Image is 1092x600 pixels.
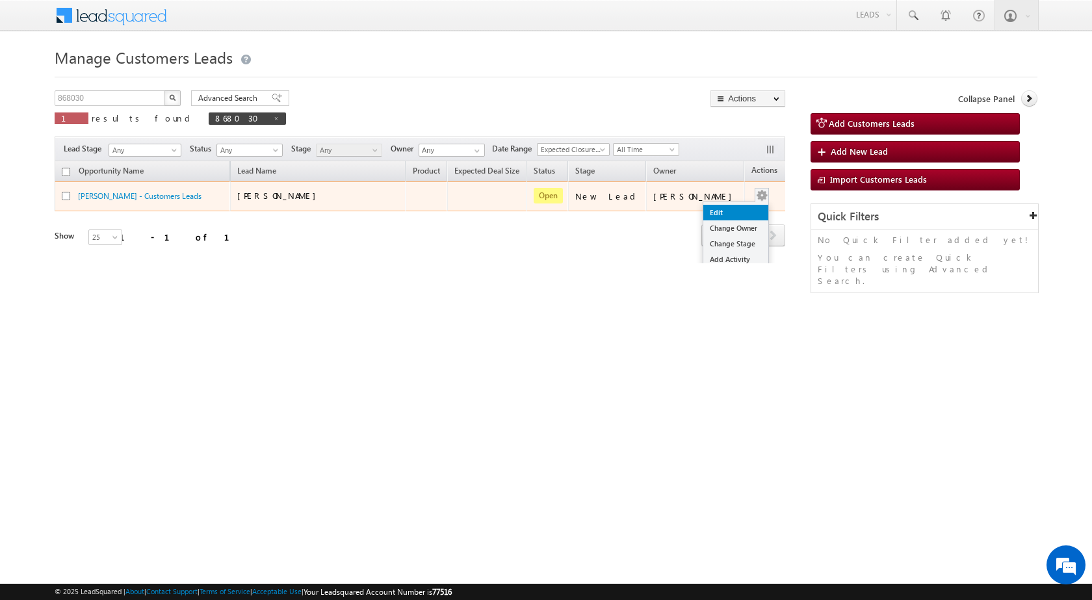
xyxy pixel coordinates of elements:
p: No Quick Filter added yet! [818,234,1032,246]
a: Any [109,144,181,157]
span: Lead Stage [64,143,107,155]
span: © 2025 LeadSquared | | | | | [55,586,452,598]
a: Any [316,144,382,157]
a: Expected Closure Date [537,143,610,156]
a: Any [216,144,283,157]
div: [PERSON_NAME] [653,190,738,202]
input: Type to Search [419,144,485,157]
span: Any [109,144,177,156]
div: Show [55,230,78,242]
span: Any [317,144,378,156]
span: Product [413,166,440,176]
span: Expected Closure Date [538,144,605,155]
a: prev [701,226,725,246]
span: next [761,224,785,246]
div: Chat with us now [68,68,218,85]
a: Stage [569,164,601,181]
a: Opportunity Name [72,164,150,181]
div: 1 - 1 of 1 [120,229,245,244]
span: Status [190,143,216,155]
span: 1 [61,112,82,124]
a: About [125,587,144,595]
span: Any [217,144,279,156]
a: next [761,226,785,246]
div: Quick Filters [811,204,1038,229]
span: Import Customers Leads [830,174,927,185]
a: [PERSON_NAME] - Customers Leads [78,191,201,201]
a: Add Activity [703,252,768,267]
a: Edit [703,205,768,220]
span: 77516 [432,587,452,597]
span: Actions [745,163,784,180]
a: Contact Support [146,587,198,595]
p: You can create Quick Filters using Advanced Search. [818,252,1032,287]
div: Minimize live chat window [213,7,244,38]
span: Collapse Panel [958,93,1015,105]
a: All Time [613,143,679,156]
em: Start Chat [177,400,236,418]
span: results found [92,112,195,124]
button: Actions [710,90,785,107]
a: Acceptable Use [252,587,302,595]
span: Your Leadsquared Account Number is [304,587,452,597]
a: Expected Deal Size [448,164,526,181]
span: Opportunity Name [79,166,144,176]
span: Date Range [492,143,537,155]
textarea: Type your message and hit 'Enter' [17,120,237,389]
a: Change Stage [703,236,768,252]
span: [PERSON_NAME] [237,190,322,201]
span: Stage [575,166,595,176]
span: All Time [614,144,675,155]
a: Terms of Service [200,587,250,595]
a: Show All Items [467,144,484,157]
span: Open [534,188,563,203]
span: Owner [391,143,419,155]
a: Change Owner [703,220,768,236]
span: Add New Lead [831,146,888,157]
img: Search [169,94,175,101]
span: Add Customers Leads [829,118,915,129]
div: New Lead [575,190,640,202]
img: d_60004797649_company_0_60004797649 [22,68,55,85]
a: 25 [88,229,122,245]
span: Lead Name [231,164,283,181]
input: Check all records [62,168,70,176]
span: Expected Deal Size [454,166,519,176]
span: Manage Customers Leads [55,47,233,68]
span: Stage [291,143,316,155]
span: Advanced Search [198,92,261,104]
span: 868030 [215,112,266,124]
span: Owner [653,166,676,176]
a: Status [527,164,562,181]
span: prev [701,224,725,246]
span: 25 [89,231,123,243]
